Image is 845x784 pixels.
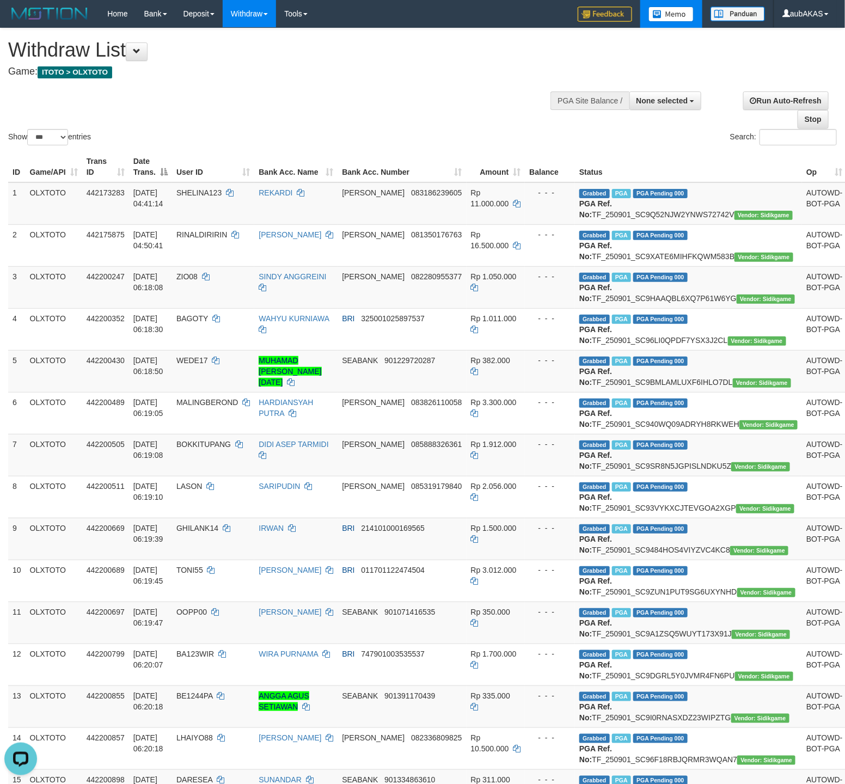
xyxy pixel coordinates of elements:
[529,271,571,282] div: - - -
[361,566,425,574] span: Copy 011701122474504 to clipboard
[612,189,631,198] span: Marked by aubsensen
[737,756,795,765] span: Vendor URL: https://secure9.1velocity.biz
[579,524,610,534] span: Grabbed
[176,230,227,239] span: RINALDIRIRIN
[612,273,631,282] span: Marked by aubsensen
[411,440,462,449] span: Copy 085888326361 to clipboard
[176,608,207,616] span: OOPP00
[259,566,321,574] a: [PERSON_NAME]
[579,189,610,198] span: Grabbed
[338,151,466,182] th: Bank Acc. Number: activate to sort column ascending
[612,566,631,575] span: Marked by aubibnu
[579,315,610,324] span: Grabbed
[575,727,802,769] td: TF_250901_SC96F18RBJQRMR3WQAN7
[529,648,571,659] div: - - -
[612,315,631,324] span: Marked by aubibnu
[26,685,82,727] td: OLXTOTO
[26,602,82,644] td: OLXTOTO
[259,230,321,239] a: [PERSON_NAME]
[579,692,610,701] span: Grabbed
[87,188,125,197] span: 442173283
[259,524,284,532] a: IRWAN
[579,608,610,617] span: Grabbed
[612,440,631,450] span: Marked by aubsensen
[26,308,82,350] td: OLXTOTO
[87,398,125,407] span: 442200489
[176,650,214,658] span: BA123WIR
[579,399,610,408] span: Grabbed
[731,714,789,723] span: Vendor URL: https://secure9.1velocity.biz
[736,504,794,513] span: Vendor URL: https://secure9.1velocity.biz
[26,644,82,685] td: OLXTOTO
[133,272,163,292] span: [DATE] 06:18:08
[467,151,525,182] th: Amount: activate to sort column ascending
[384,691,435,700] span: Copy 901391170439 to clipboard
[550,91,629,110] div: PGA Site Balance /
[734,253,793,262] span: Vendor URL: https://secure9.1velocity.biz
[133,398,163,418] span: [DATE] 06:19:05
[176,440,231,449] span: BOKKITUPANG
[471,691,510,700] span: Rp 335.000
[342,566,354,574] span: BRI
[633,566,688,575] span: PGA Pending
[798,110,829,128] a: Stop
[342,440,405,449] span: [PERSON_NAME]
[575,182,802,225] td: TF_250901_SC9Q52NJW2YNWS72742V
[8,644,26,685] td: 12
[732,630,790,639] span: Vendor URL: https://secure9.1velocity.biz
[633,231,688,240] span: PGA Pending
[575,434,802,476] td: TF_250901_SC9SR8N5JGPISLNDKU5Z
[8,602,26,644] td: 11
[8,266,26,308] td: 3
[361,524,425,532] span: Copy 214101000169565 to clipboard
[38,66,112,78] span: ITOTO > OLXTOTO
[579,660,612,680] b: PGA Ref. No:
[342,356,378,365] span: SEABANK
[27,129,68,145] select: Showentries
[575,151,802,182] th: Status
[8,308,26,350] td: 4
[342,314,354,323] span: BRI
[633,524,688,534] span: PGA Pending
[734,211,793,220] span: Vendor URL: https://secure9.1velocity.biz
[529,690,571,701] div: - - -
[259,440,328,449] a: DIDI ASEP TARMIDI
[133,650,163,669] span: [DATE] 06:20:07
[133,524,163,543] span: [DATE] 06:19:39
[529,523,571,534] div: - - -
[361,650,425,658] span: Copy 747901003535537 to clipboard
[529,565,571,575] div: - - -
[529,397,571,408] div: - - -
[259,733,321,742] a: [PERSON_NAME]
[579,440,610,450] span: Grabbed
[172,151,254,182] th: User ID: activate to sort column ascending
[633,315,688,324] span: PGA Pending
[579,367,612,387] b: PGA Ref. No:
[342,398,405,407] span: [PERSON_NAME]
[26,182,82,225] td: OLXTOTO
[471,482,517,491] span: Rp 2.056.000
[575,518,802,560] td: TF_250901_SC9484HOS4VIYZVC4KC8
[176,691,213,700] span: BE1244PA
[612,650,631,659] span: Marked by aubibnu
[8,5,91,22] img: MOTION_logo.png
[342,524,354,532] span: BRI
[8,39,553,61] h1: Withdraw List
[579,566,610,575] span: Grabbed
[737,588,795,597] span: Vendor URL: https://secure9.1velocity.biz
[529,355,571,366] div: - - -
[411,272,462,281] span: Copy 082280955377 to clipboard
[579,325,612,345] b: PGA Ref. No:
[133,733,163,753] span: [DATE] 06:20:18
[629,91,702,110] button: None selected
[612,608,631,617] span: Marked by aubabdullah
[8,560,26,602] td: 10
[612,399,631,408] span: Marked by aubsensen
[579,650,610,659] span: Grabbed
[579,451,612,470] b: PGA Ref. No:
[259,775,302,784] a: SUNANDAR
[176,566,203,574] span: TONI55
[730,129,837,145] label: Search:
[612,482,631,492] span: Marked by aubsensen
[254,151,338,182] th: Bank Acc. Name: activate to sort column ascending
